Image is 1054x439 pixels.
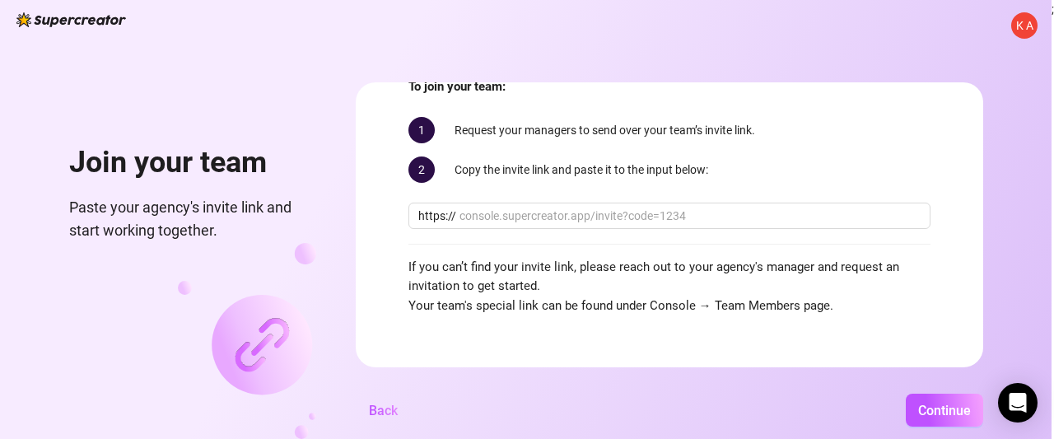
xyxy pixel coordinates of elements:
[998,383,1038,423] div: Open Intercom Messenger
[69,196,316,243] span: Paste your agency's invite link and start working together.
[918,403,971,418] span: Continue
[408,117,930,143] div: Request your managers to send over your team’s invite link.
[369,403,398,418] span: Back
[408,79,506,94] strong: To join your team:
[408,117,435,143] span: 1
[418,207,456,225] span: https://
[69,145,316,181] h1: Join your team
[408,258,930,316] span: If you can’t find your invite link, please reach out to your agency's manager and request an invi...
[459,207,921,225] input: console.supercreator.app/invite?code=1234
[906,394,983,427] button: Continue
[408,156,435,183] span: 2
[408,156,930,183] div: Copy the invite link and paste it to the input below:
[1016,16,1033,35] span: K A
[16,12,126,27] img: logo
[356,394,411,427] button: Back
